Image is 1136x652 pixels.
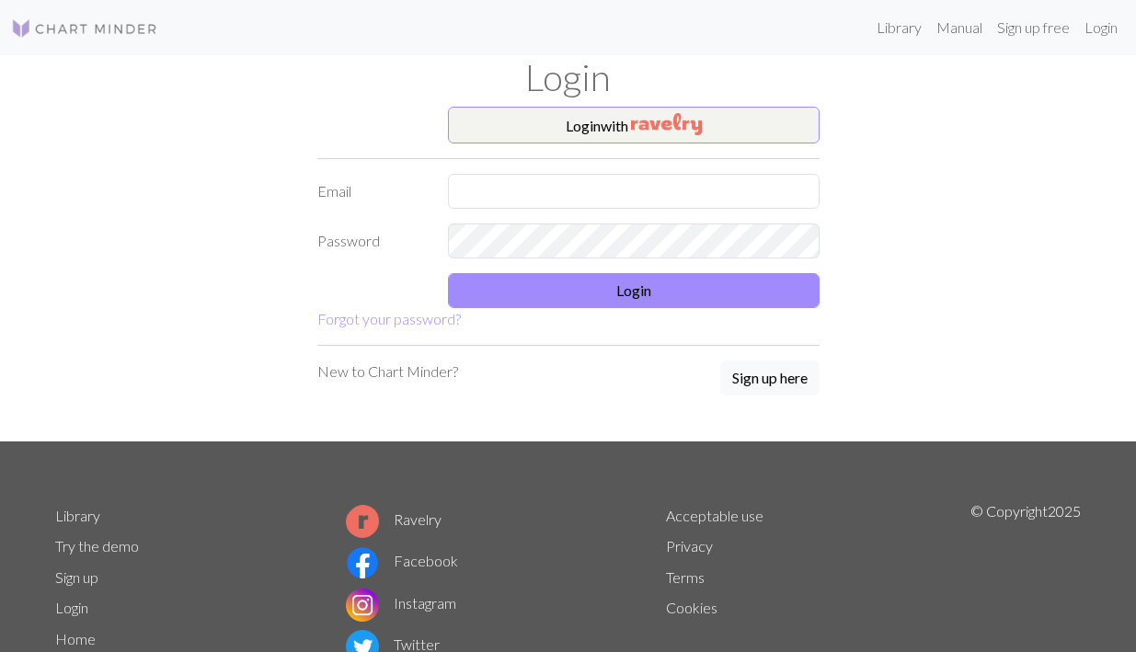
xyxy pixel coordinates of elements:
a: Library [55,507,100,524]
a: Acceptable use [666,507,763,524]
button: Login [448,273,820,308]
a: Sign up free [990,9,1077,46]
a: Home [55,630,96,647]
a: Sign up [55,568,98,586]
a: Login [1077,9,1125,46]
img: Logo [11,17,158,40]
a: Privacy [666,537,713,555]
a: Instagram [346,594,456,612]
img: Facebook logo [346,546,379,579]
p: New to Chart Minder? [317,360,458,383]
a: Facebook [346,552,458,569]
a: Library [869,9,929,46]
a: Forgot your password? [317,310,461,327]
a: Ravelry [346,510,442,528]
a: Login [55,599,88,616]
button: Sign up here [720,360,820,395]
label: Password [306,223,438,258]
a: Cookies [666,599,717,616]
img: Ravelry logo [346,505,379,538]
h1: Login [44,55,1093,99]
button: Loginwith [448,107,820,143]
a: Terms [666,568,705,586]
label: Email [306,174,438,209]
a: Sign up here [720,360,820,397]
a: Try the demo [55,537,139,555]
a: Manual [929,9,990,46]
img: Ravelry [631,113,702,135]
img: Instagram logo [346,589,379,622]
